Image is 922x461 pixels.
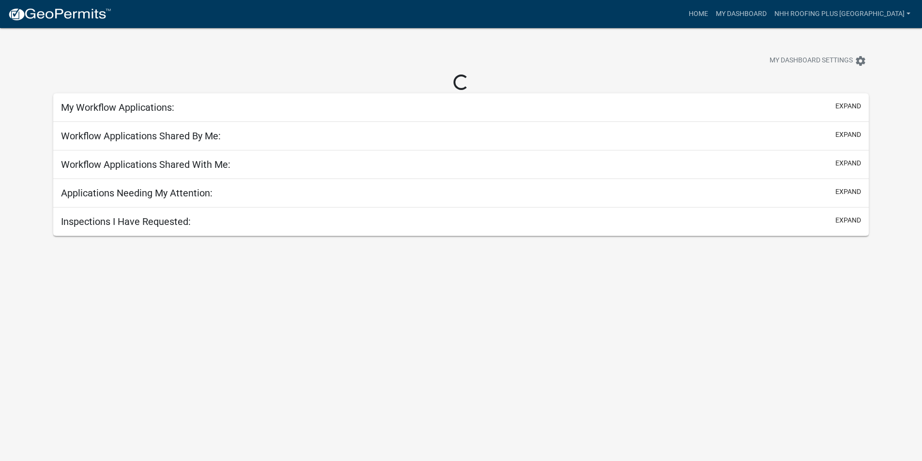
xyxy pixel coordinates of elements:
[712,5,771,23] a: My Dashboard
[835,187,861,197] button: expand
[835,101,861,111] button: expand
[61,130,221,142] h5: Workflow Applications Shared By Me:
[770,55,853,67] span: My Dashboard Settings
[762,51,874,70] button: My Dashboard Settingssettings
[61,187,212,199] h5: Applications Needing My Attention:
[855,55,866,67] i: settings
[835,215,861,225] button: expand
[61,159,230,170] h5: Workflow Applications Shared With Me:
[771,5,914,23] a: Nhh Roofing Plus [GEOGRAPHIC_DATA]
[835,130,861,140] button: expand
[835,158,861,168] button: expand
[61,216,191,227] h5: Inspections I Have Requested:
[61,102,174,113] h5: My Workflow Applications:
[685,5,712,23] a: Home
